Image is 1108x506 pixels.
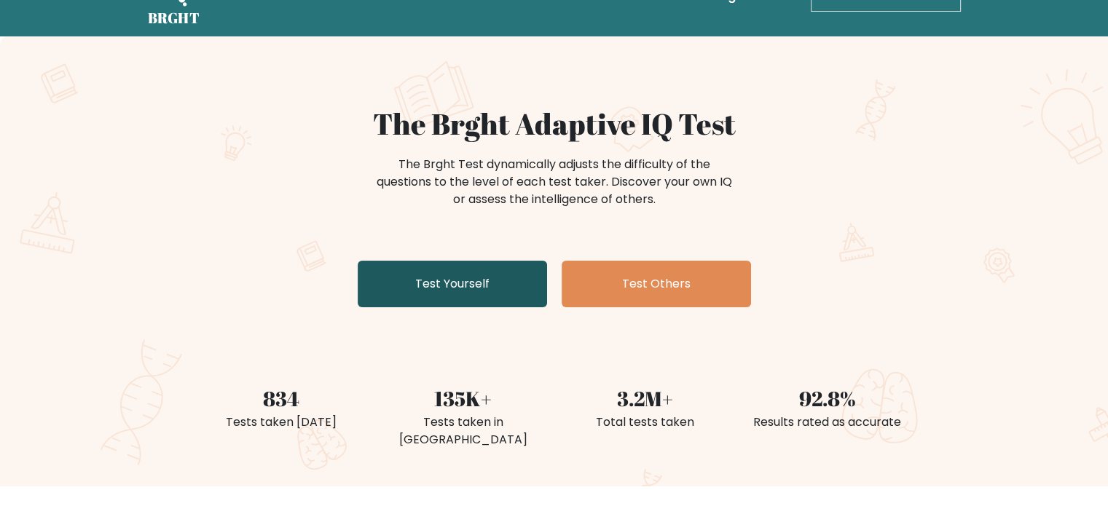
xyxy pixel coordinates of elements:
div: Results rated as accurate [745,414,910,431]
h1: The Brght Adaptive IQ Test [199,106,910,141]
div: Tests taken [DATE] [199,414,364,431]
div: 3.2M+ [563,383,728,414]
div: 135K+ [381,383,546,414]
div: Total tests taken [563,414,728,431]
a: Test Yourself [358,261,547,307]
div: Tests taken in [GEOGRAPHIC_DATA] [381,414,546,448]
div: 834 [199,383,364,414]
h5: BRGHT [148,9,200,27]
div: 92.8% [745,383,910,414]
div: The Brght Test dynamically adjusts the difficulty of the questions to the level of each test take... [372,156,736,208]
a: Test Others [562,261,751,307]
